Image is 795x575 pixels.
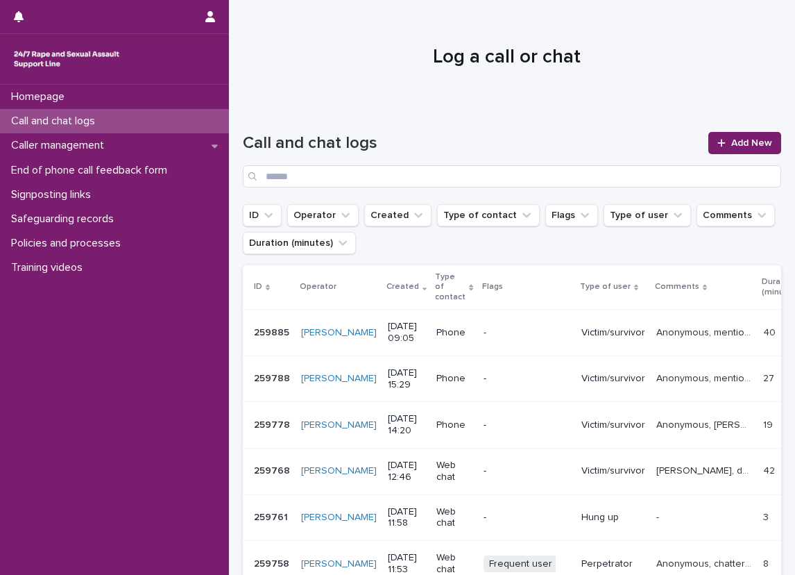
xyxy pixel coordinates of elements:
a: [PERSON_NAME] [301,327,377,339]
p: 259778 [254,417,293,431]
p: Victim/survivor [581,373,645,385]
button: Operator [287,204,359,226]
p: 259788 [254,370,293,385]
p: Ruth, described experiencing sexual violence perpetrated by their husband, explored thoughts and ... [656,462,755,477]
span: Add New [731,138,772,148]
input: Search [243,165,781,187]
button: Type of contact [437,204,540,226]
p: Victim/survivor [581,327,645,339]
p: Signposting links [6,188,102,201]
button: Flags [545,204,598,226]
p: Anonymous, chatter said "I didn’t mean to", "I figured my friend sister", "I had sex while she sl... [656,556,755,570]
a: [PERSON_NAME] [301,373,377,385]
a: Add New [708,132,781,154]
p: Perpetrator [581,558,645,570]
p: 259758 [254,556,292,570]
p: 27 [763,370,777,385]
h1: Call and chat logs [243,133,700,153]
p: 259885 [254,324,292,339]
p: - [484,327,570,339]
p: Phone [436,373,472,385]
p: [DATE] 12:46 [388,460,425,483]
p: Web chat [436,460,472,483]
p: 40 [763,324,778,339]
p: Type of contact [435,269,465,305]
p: Safeguarding records [6,212,125,226]
p: Victim/survivor [581,419,645,431]
p: ID [254,279,262,294]
p: [DATE] 14:20 [388,413,425,437]
p: 3 [763,509,771,524]
a: [PERSON_NAME] [301,558,377,570]
p: Training videos [6,261,94,274]
p: - [656,509,662,524]
p: Operator [300,279,336,294]
p: Homepage [6,90,76,103]
h1: Log a call or chat [243,46,771,69]
a: [PERSON_NAME] [301,465,377,477]
p: Anonymous, mentioned experiences and operator gave emotional support, talked about people, food, ... [656,370,755,385]
button: ID [243,204,282,226]
img: rhQMoQhaT3yELyF149Cw [11,45,122,73]
p: 259768 [254,462,293,477]
p: - [484,373,570,385]
span: Frequent user [484,556,558,573]
p: Created [386,279,419,294]
p: [DATE] 15:29 [388,367,425,391]
p: 8 [763,556,771,570]
button: Comments [696,204,775,226]
p: Call and chat logs [6,115,106,128]
button: Created [364,204,431,226]
p: - [484,419,570,431]
p: 19 [763,417,776,431]
p: Flags [482,279,503,294]
p: Web chat [436,506,472,530]
p: - [484,465,570,477]
a: [PERSON_NAME] [301,512,377,524]
p: Phone [436,419,472,431]
p: End of phone call feedback form [6,164,178,177]
p: Comments [655,279,699,294]
p: Phone [436,327,472,339]
p: Anonymous, mentioned experiencing sexual violence, talked about interactions with people and feel... [656,324,755,339]
p: Hung up [581,512,645,524]
p: 42 [763,462,778,477]
p: Anonymous, caller mentioned experiencing sexual violence and operator gave emotional support, dis... [656,417,755,431]
button: Type of user [604,204,691,226]
p: Caller management [6,139,115,152]
a: [PERSON_NAME] [301,419,377,431]
p: - [484,512,570,524]
p: [DATE] 09:05 [388,321,425,344]
p: Type of user [580,279,631,294]
p: 259761 [254,509,291,524]
p: Policies and processes [6,237,132,250]
button: Duration (minutes) [243,232,356,254]
p: Victim/survivor [581,465,645,477]
p: [DATE] 11:58 [388,506,425,530]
